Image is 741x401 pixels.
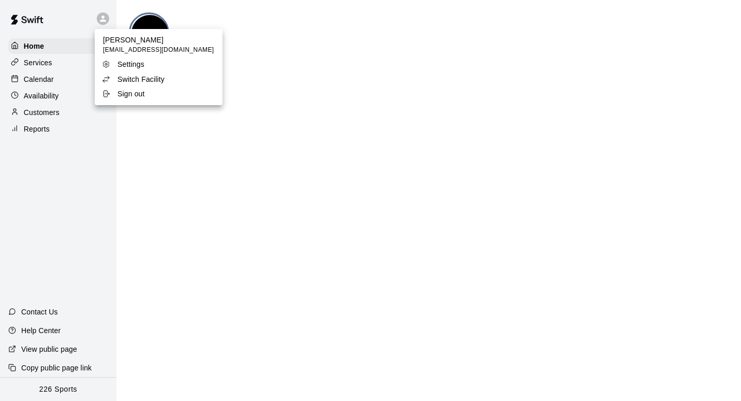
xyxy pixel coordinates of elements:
[117,74,165,84] p: Switch Facility
[117,59,144,69] p: Settings
[117,89,145,99] p: Sign out
[95,72,223,87] a: Switch Facility
[95,57,223,71] a: Settings
[103,45,214,55] span: [EMAIL_ADDRESS][DOMAIN_NAME]
[103,35,214,45] p: [PERSON_NAME]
